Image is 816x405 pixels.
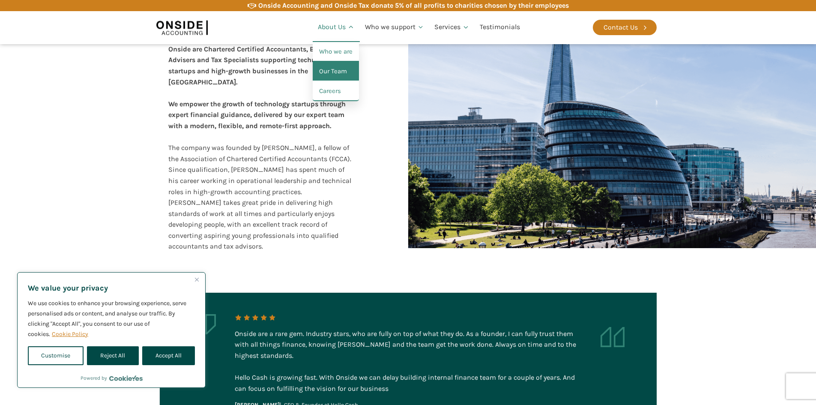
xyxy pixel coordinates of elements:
img: Close [195,278,199,282]
p: We value your privacy [28,283,195,293]
div: Powered by [81,374,143,382]
p: We use cookies to enhance your browsing experience, serve personalised ads or content, and analys... [28,298,195,339]
b: Onside are Chartered Certified Accountants, Business Advisers and Tax Specialists supporting tech... [168,45,338,86]
b: We empower the growth of technology startups through expert financial guidance [168,100,346,119]
div: Hello Cash is growing fast. With Onside we can delay building internal finance team for a couple ... [235,328,582,394]
a: Who we are [313,42,359,62]
a: Our Team [313,62,359,81]
button: Accept All [142,346,195,365]
a: Services [429,13,475,42]
div: Contact Us [604,22,638,33]
a: Cookie Policy [51,330,89,338]
button: Reject All [87,346,138,365]
div: We value your privacy [17,272,206,388]
button: Customise [28,346,84,365]
a: Contact Us [593,20,657,35]
a: Testimonials [475,13,525,42]
div: Onside are a rare gem. Industry stars, who are fully on top of what they do. As a founder, I can ... [235,328,582,361]
a: Who we support [360,13,430,42]
div: The company was founded by [PERSON_NAME], a fellow of the Association of Chartered Certified Acco... [168,44,353,252]
a: Visit CookieYes website [109,375,143,381]
button: Close [191,274,202,285]
a: Careers [313,81,359,101]
b: , delivered by our expert team with a modern, flexible, and remote-first approach. [168,111,344,130]
img: Onside Accounting [156,18,208,37]
a: About Us [313,13,360,42]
